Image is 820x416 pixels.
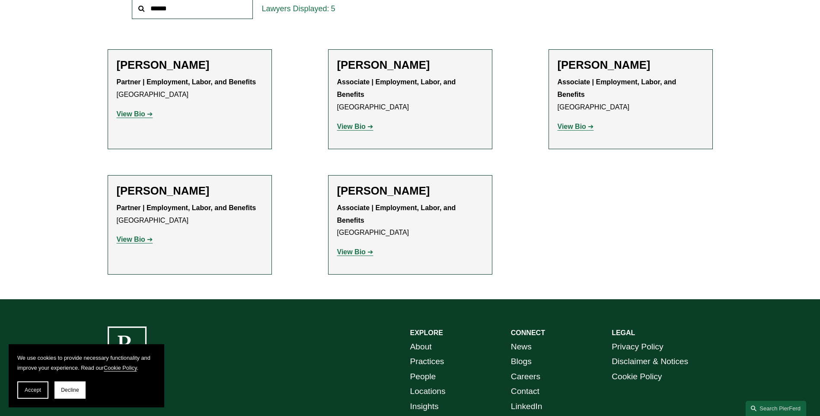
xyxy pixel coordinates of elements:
[337,202,483,239] p: [GEOGRAPHIC_DATA]
[117,76,263,101] p: [GEOGRAPHIC_DATA]
[117,204,256,211] strong: Partner | Employment, Labor, and Benefits
[511,339,532,355] a: News
[117,236,153,243] a: View Bio
[558,78,678,98] strong: Associate | Employment, Labor, and Benefits
[511,369,540,384] a: Careers
[117,78,256,86] strong: Partner | Employment, Labor, and Benefits
[558,58,704,72] h2: [PERSON_NAME]
[612,369,662,384] a: Cookie Policy
[612,339,663,355] a: Privacy Policy
[337,78,458,98] strong: Associate | Employment, Labor, and Benefits
[117,236,145,243] strong: View Bio
[117,110,145,118] strong: View Bio
[612,354,688,369] a: Disclaimer & Notices
[25,387,41,393] span: Accept
[337,184,483,198] h2: [PERSON_NAME]
[61,387,79,393] span: Decline
[337,58,483,72] h2: [PERSON_NAME]
[746,401,806,416] a: Search this site
[410,354,444,369] a: Practices
[410,339,432,355] a: About
[117,184,263,198] h2: [PERSON_NAME]
[511,354,532,369] a: Blogs
[337,123,373,130] a: View Bio
[511,399,542,414] a: LinkedIn
[117,110,153,118] a: View Bio
[410,329,443,336] strong: EXPLORE
[337,248,373,256] a: View Bio
[117,202,263,227] p: [GEOGRAPHIC_DATA]
[104,365,137,371] a: Cookie Policy
[511,384,539,399] a: Contact
[410,384,446,399] a: Locations
[612,329,635,336] strong: LEGAL
[337,248,366,256] strong: View Bio
[117,58,263,72] h2: [PERSON_NAME]
[337,204,458,224] strong: Associate | Employment, Labor, and Benefits
[511,329,545,336] strong: CONNECT
[410,369,436,384] a: People
[337,76,483,113] p: [GEOGRAPHIC_DATA]
[54,381,86,399] button: Decline
[331,4,335,13] span: 5
[9,344,164,407] section: Cookie banner
[17,353,156,373] p: We use cookies to provide necessary functionality and improve your experience. Read our .
[558,76,704,113] p: [GEOGRAPHIC_DATA]
[410,399,439,414] a: Insights
[558,123,594,130] a: View Bio
[558,123,586,130] strong: View Bio
[17,381,48,399] button: Accept
[337,123,366,130] strong: View Bio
